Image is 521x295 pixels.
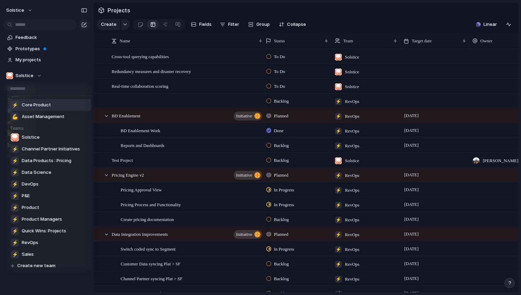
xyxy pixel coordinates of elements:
[11,239,19,247] div: ⚡
[8,123,93,131] h5: Teams
[11,168,19,177] div: ⚡
[11,101,19,109] div: ⚡
[22,251,34,258] span: Sales
[22,146,80,152] span: Channel Partner Initiatives
[22,157,71,164] span: Data Products : Pricing
[22,181,39,188] span: DevOps
[22,113,64,120] span: Asset Management
[22,192,30,199] span: P&E
[22,216,62,223] span: Product Managers
[11,250,19,259] div: ⚡
[11,180,19,188] div: ⚡
[22,102,51,108] span: Core Product
[22,169,51,176] span: Data Science
[11,113,19,121] div: 💪
[22,239,38,246] span: RevOps
[22,134,40,141] span: Solstice
[22,204,39,211] span: Product
[11,157,19,165] div: ⚡
[22,228,66,234] span: Quick Wins: Projects
[17,262,55,269] span: Create new team
[11,203,19,212] div: ⚡
[11,145,19,153] div: ⚡
[11,192,19,200] div: ⚡
[11,215,19,223] div: ⚡
[11,227,19,235] div: ⚡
